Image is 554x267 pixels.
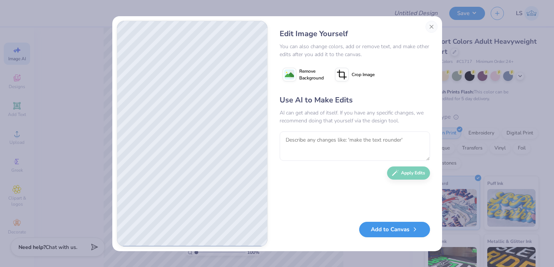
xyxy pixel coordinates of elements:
div: AI can get ahead of itself. If you have any specific changes, we recommend doing that yourself vi... [280,109,430,125]
div: Use AI to Make Edits [280,95,430,106]
span: Remove Background [299,68,324,81]
button: Crop Image [332,65,379,84]
div: Edit Image Yourself [280,28,430,40]
button: Close [425,21,438,33]
button: Remove Background [280,65,327,84]
span: Crop Image [352,71,375,78]
div: You can also change colors, add or remove text, and make other edits after you add it to the canvas. [280,43,430,58]
button: Add to Canvas [359,222,430,237]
